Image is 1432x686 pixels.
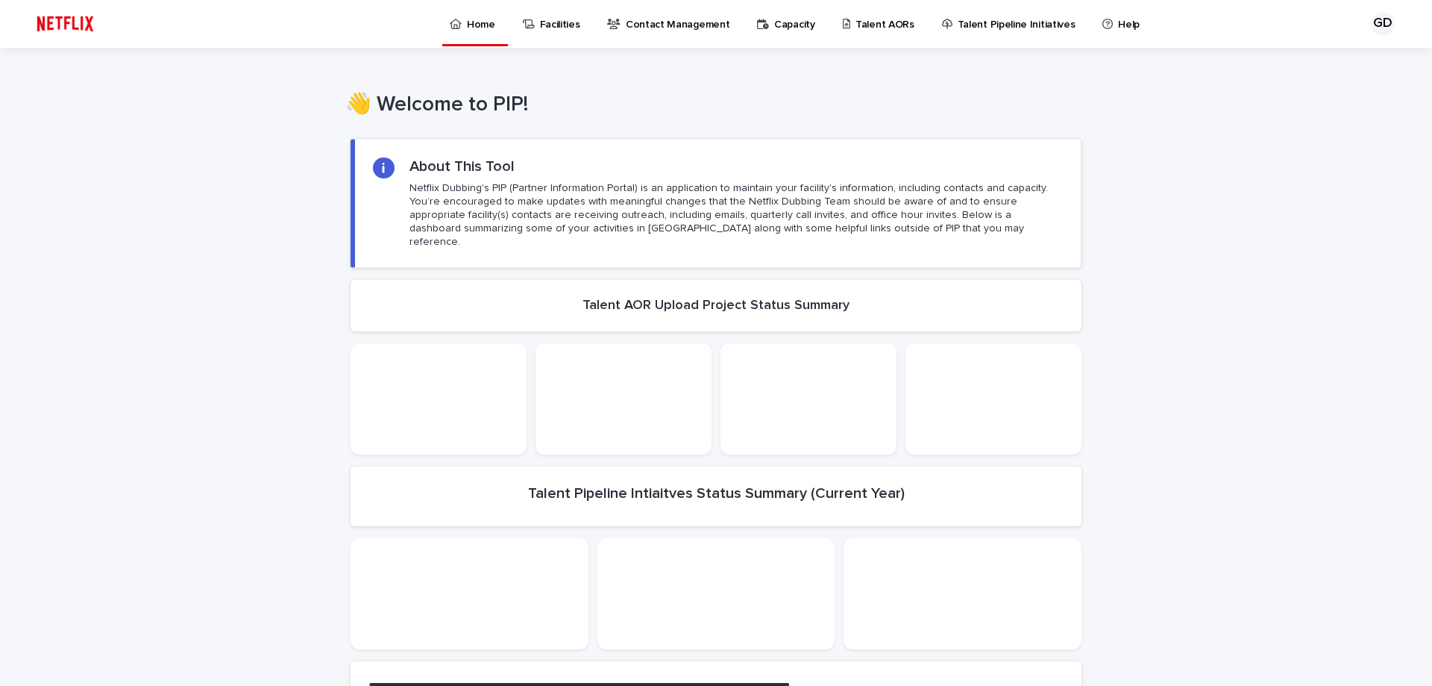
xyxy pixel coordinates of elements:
[1371,12,1395,36] div: GD
[582,298,850,314] h2: Talent AOR Upload Project Status Summary
[30,9,101,39] img: ifQbXi3ZQGMSEF7WDB7W
[409,181,1063,249] p: Netflix Dubbing's PIP (Partner Information Portal) is an application to maintain your facility's ...
[345,93,1076,118] h1: 👋 Welcome to PIP!
[528,484,905,502] h2: Talent Pipeline Intiaitves Status Summary (Current Year)
[409,158,515,175] h2: About This Tool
